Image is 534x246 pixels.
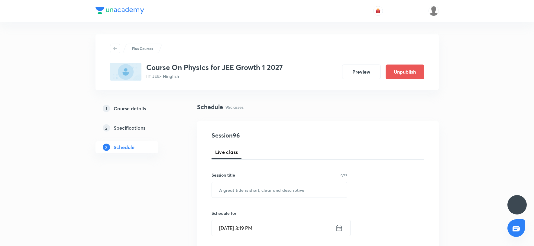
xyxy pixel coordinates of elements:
button: Preview [342,65,381,79]
p: 95 classes [225,104,244,110]
p: 3 [103,144,110,151]
h4: Session 96 [212,131,322,140]
img: ttu [513,201,521,208]
h3: Course On Physics for JEE Growth 1 2027 [146,63,283,72]
h5: Course details [114,105,146,112]
h4: Schedule [197,102,223,111]
button: Unpublish [386,65,424,79]
h6: Schedule for [212,210,348,216]
p: 1 [103,105,110,112]
p: Plus Courses [132,46,153,51]
h6: Session title [212,172,235,178]
img: avatar [375,8,381,14]
h5: Schedule [114,144,134,151]
h5: Specifications [114,124,145,131]
p: 0/99 [341,174,347,177]
a: Company Logo [95,7,144,15]
input: A great title is short, clear and descriptive [212,182,347,198]
span: Live class [215,148,238,156]
p: 2 [103,124,110,131]
a: 1Course details [95,102,178,115]
img: 0305296D-A32A-4D90-9C3F-5A1245FFC5A2_plus.png [110,63,141,81]
button: avatar [373,6,383,16]
img: Devendra Kumar [429,6,439,16]
p: IIT JEE • Hinglish [146,73,283,79]
img: Company Logo [95,7,144,14]
a: 2Specifications [95,122,178,134]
